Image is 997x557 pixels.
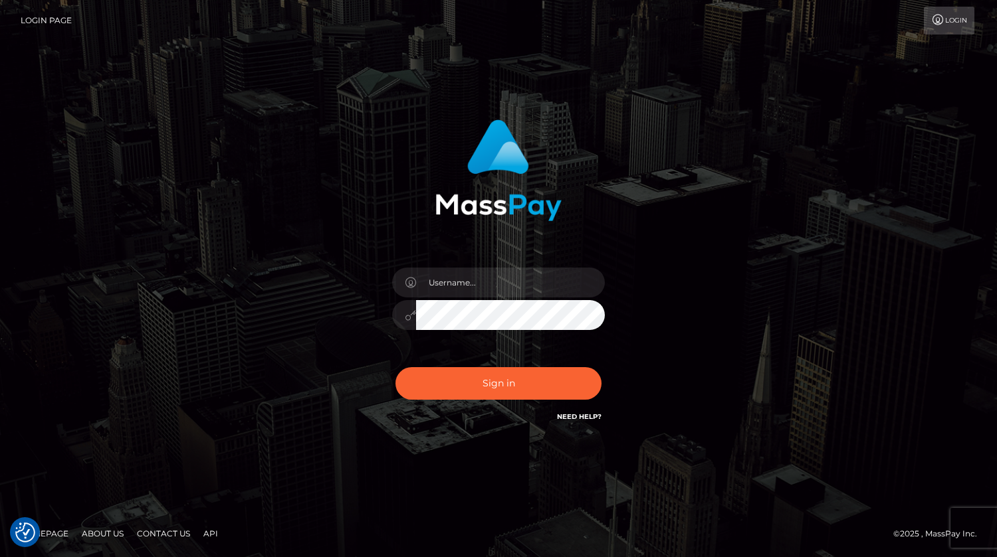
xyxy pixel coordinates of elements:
img: Revisit consent button [15,522,35,542]
a: Login [924,7,974,35]
button: Consent Preferences [15,522,35,542]
a: Homepage [15,523,74,544]
a: Login Page [21,7,72,35]
button: Sign in [395,367,602,400]
a: Need Help? [557,412,602,421]
div: © 2025 , MassPay Inc. [893,526,987,541]
a: About Us [76,523,129,544]
img: MassPay Login [435,119,562,221]
a: Contact Us [132,523,195,544]
a: API [198,523,223,544]
input: Username... [416,268,605,297]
